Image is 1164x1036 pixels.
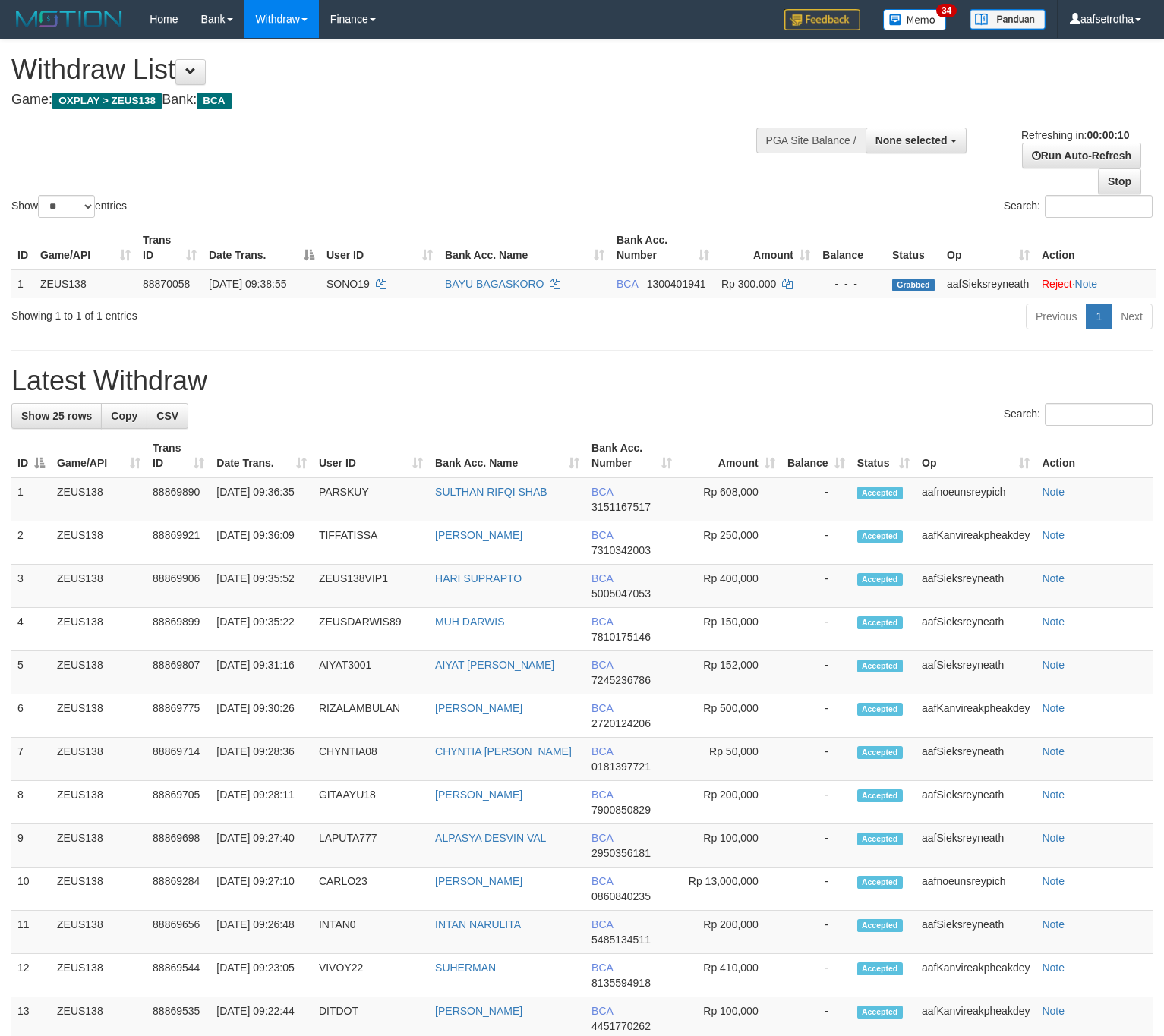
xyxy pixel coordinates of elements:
td: ZEUS138 [51,521,147,565]
td: aafSieksreyneath [916,911,1036,954]
label: Search: [1004,195,1153,218]
th: Trans ID: activate to sort column ascending [137,226,203,269]
td: - [781,694,851,738]
td: [DATE] 09:35:52 [210,565,313,608]
span: Copy 7900850829 to clipboard [591,804,651,816]
td: TIFFATISSA [313,521,429,565]
th: User ID: activate to sort column ascending [320,226,439,269]
span: Rp 300.000 [721,278,776,290]
span: BCA [591,832,613,844]
td: aafSieksreyneath [916,565,1036,608]
td: [DATE] 09:23:05 [210,954,313,997]
span: BCA [197,93,231,109]
td: aafnoeunsreypich [916,868,1036,911]
a: [PERSON_NAME] [435,529,522,541]
td: [DATE] 09:27:10 [210,868,313,911]
select: Showentries [38,195,95,218]
a: [PERSON_NAME] [435,875,522,887]
td: ZEUS138 [51,651,147,694]
span: BCA [591,529,613,541]
a: HARI SUPRAPTO [435,572,522,584]
th: Date Trans.: activate to sort column ascending [210,434,313,477]
td: ZEUS138 [34,269,137,298]
th: User ID: activate to sort column ascending [313,434,429,477]
label: Show entries [11,195,127,218]
td: · [1036,269,1156,298]
td: PARSKUY [313,477,429,521]
h1: Latest Withdraw [11,366,1153,396]
td: aafSieksreyneath [916,608,1036,651]
a: Note [1042,529,1065,541]
a: Note [1075,278,1098,290]
a: Note [1042,702,1065,714]
td: - [781,738,851,781]
th: ID: activate to sort column descending [11,434,51,477]
a: Previous [1026,304,1087,329]
td: 6 [11,694,51,738]
span: OXPLAY > ZEUS138 [52,93,162,109]
a: 1 [1086,304,1112,329]
span: CSV [156,410,178,422]
td: aafSieksreyneath [916,651,1036,694]
a: AIYAT [PERSON_NAME] [435,659,554,671]
td: [DATE] 09:27:40 [210,824,313,868]
a: SUHERMAN [435,962,496,974]
td: Rp 200,000 [678,781,781,824]
th: Amount: activate to sort column ascending [678,434,781,477]
td: 88869656 [147,911,210,954]
input: Search: [1045,403,1153,426]
a: [PERSON_NAME] [435,1005,522,1017]
label: Search: [1004,403,1153,426]
span: BCA [591,616,613,628]
td: Rp 410,000 [678,954,781,997]
td: Rp 250,000 [678,521,781,565]
td: LAPUTA777 [313,824,429,868]
span: None selected [875,134,948,146]
a: Note [1042,918,1065,931]
td: - [781,824,851,868]
a: CHYNTIA [PERSON_NAME] [435,745,572,757]
td: ZEUS138 [51,911,147,954]
th: Action [1036,434,1153,477]
a: Copy [101,403,147,429]
span: Copy 2950356181 to clipboard [591,847,651,859]
td: 5 [11,651,51,694]
span: SONO19 [326,278,370,290]
span: Accepted [857,789,903,802]
span: Accepted [857,703,903,716]
td: [DATE] 09:26:48 [210,911,313,954]
td: 1 [11,477,51,521]
span: BCA [591,486,613,498]
th: Bank Acc. Number: activate to sort column ascending [610,226,715,269]
span: [DATE] 09:38:55 [209,278,286,290]
th: Balance [816,226,886,269]
td: Rp 608,000 [678,477,781,521]
span: BCA [591,962,613,974]
a: Note [1042,572,1065,584]
td: GITAAYU18 [313,781,429,824]
img: MOTION_logo.png [11,8,127,30]
td: ZEUS138VIP1 [313,565,429,608]
td: CHYNTIA08 [313,738,429,781]
a: Note [1042,486,1065,498]
th: Date Trans.: activate to sort column descending [203,226,320,269]
span: Accepted [857,573,903,586]
a: Note [1042,1005,1065,1017]
td: 12 [11,954,51,997]
td: 1 [11,269,34,298]
span: BCA [591,572,613,584]
span: Copy 8135594918 to clipboard [591,977,651,989]
td: 88869714 [147,738,210,781]
td: - [781,781,851,824]
span: BCA [617,278,638,290]
a: Note [1042,659,1065,671]
span: BCA [591,918,613,931]
a: ALPASYA DESVIN VAL [435,832,546,844]
td: 88869705 [147,781,210,824]
span: Copy [111,410,137,422]
td: Rp 13,000,000 [678,868,781,911]
td: aafKanvireakpheakdey [916,521,1036,565]
a: Note [1042,962,1065,974]
span: Accepted [857,616,903,629]
td: 88869899 [147,608,210,651]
